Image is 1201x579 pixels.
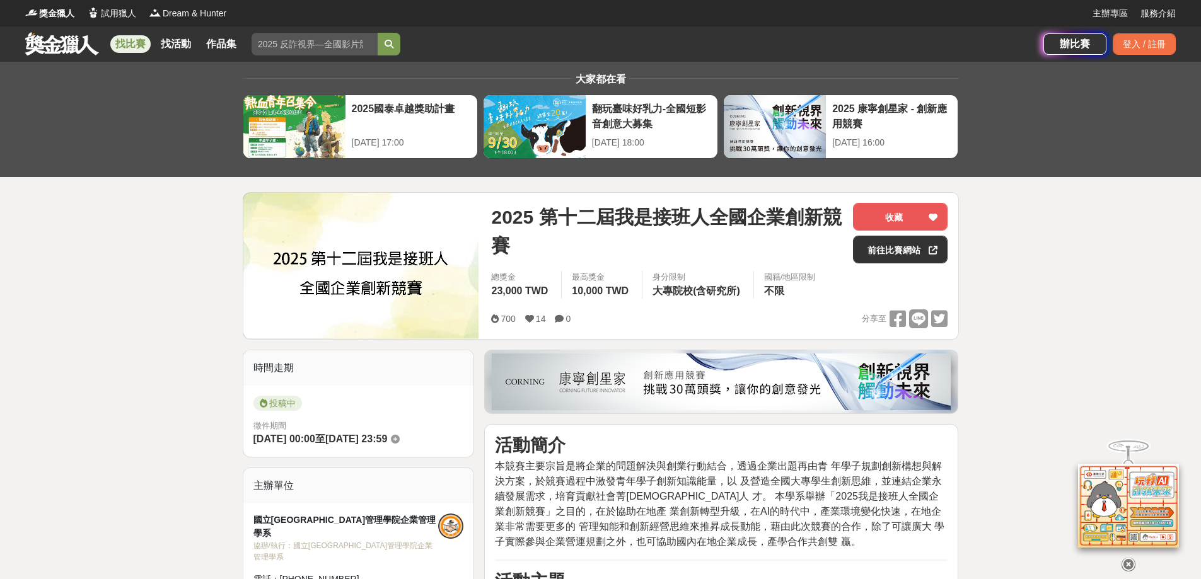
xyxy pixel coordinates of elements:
[101,7,136,20] span: 試用獵人
[253,433,315,444] span: [DATE] 00:00
[495,435,566,455] strong: 活動簡介
[491,203,843,260] span: 2025 第十二屆我是接班人全國企業創新競賽
[862,309,886,328] span: 分享至
[492,353,951,410] img: be6ed63e-7b41-4cb8-917a-a53bd949b1b4.png
[243,468,474,503] div: 主辦單位
[1078,464,1179,547] img: d2146d9a-e6f6-4337-9592-8cefde37ba6b.png
[25,6,38,19] img: Logo
[253,396,302,411] span: 投稿中
[592,101,711,130] div: 翻玩臺味好乳力-全國短影音創意大募集
[853,203,948,231] button: 收藏
[243,193,479,338] img: Cover Image
[243,95,478,159] a: 2025國泰卓越獎助計畫[DATE] 17:00
[253,540,439,563] div: 協辦/執行： 國立[GEOGRAPHIC_DATA]管理學院企業管理學系
[483,95,718,159] a: 翻玩臺味好乳力-全國短影音創意大募集[DATE] 18:00
[110,35,151,53] a: 找比賽
[491,285,548,296] span: 23,000 TWD
[832,136,951,149] div: [DATE] 16:00
[352,136,471,149] div: [DATE] 17:00
[501,314,515,324] span: 700
[156,35,196,53] a: 找活動
[491,271,551,284] span: 總獎金
[163,7,226,20] span: Dream & Hunter
[764,271,816,284] div: 國籍/地區限制
[325,433,387,444] span: [DATE] 23:59
[87,7,136,20] a: Logo試用獵人
[572,271,632,284] span: 最高獎金
[592,136,711,149] div: [DATE] 18:00
[25,7,74,20] a: Logo獎金獵人
[243,350,474,386] div: 時間走期
[1093,7,1128,20] a: 主辦專區
[572,285,629,296] span: 10,000 TWD
[495,461,944,547] span: 本競賽主要宗旨是將企業的問題解決與創業行動結合，透過企業出題再由青 年學子規劃創新構想與解決方案，於競賽過程中激發青年學子創新知識能量，以 及營造全國大專學生創新思維，並連結企業永續發展需求，培...
[572,74,629,84] span: 大家都在看
[536,314,546,324] span: 14
[253,513,439,540] div: 國立[GEOGRAPHIC_DATA]管理學院企業管理學系
[653,271,743,284] div: 身分限制
[1043,33,1106,55] a: 辦比賽
[201,35,241,53] a: 作品集
[1140,7,1176,20] a: 服務介紹
[252,33,378,55] input: 2025 反詐視界—全國影片競賽
[853,236,948,263] a: 前往比賽網站
[832,101,951,130] div: 2025 康寧創星家 - 創新應用競賽
[149,6,161,19] img: Logo
[1113,33,1176,55] div: 登入 / 註冊
[566,314,571,324] span: 0
[253,421,286,430] span: 徵件期間
[653,285,740,296] span: 大專院校(含研究所)
[315,433,325,444] span: 至
[764,285,784,296] span: 不限
[149,7,226,20] a: LogoDream & Hunter
[352,101,471,130] div: 2025國泰卓越獎助計畫
[87,6,100,19] img: Logo
[723,95,958,159] a: 2025 康寧創星家 - 創新應用競賽[DATE] 16:00
[39,7,74,20] span: 獎金獵人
